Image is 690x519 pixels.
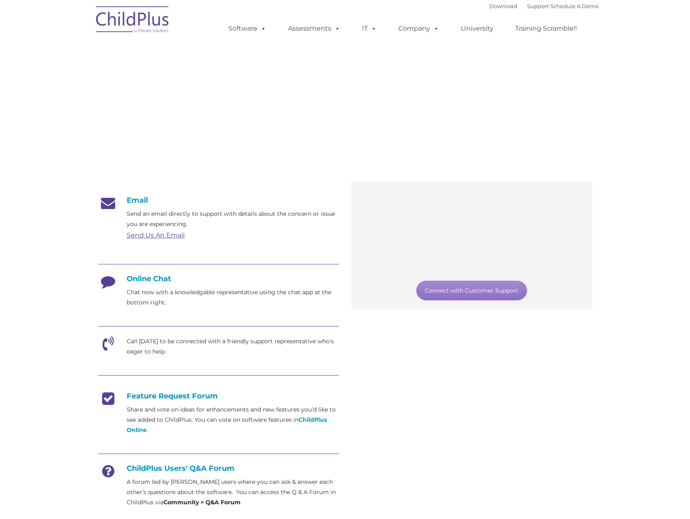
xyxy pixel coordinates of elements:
[127,336,339,357] p: Call [DATE] to be connected with a friendly support representative who's eager to help.
[127,209,339,229] p: Send an email directly to support with details about the concern or issue you are experiencing.
[416,281,527,300] a: Connect with Customer Support
[127,405,339,435] p: Share and vote on ideas for enhancements and new features you’d like to see added to ChildPlus. Y...
[550,3,598,9] a: Schedule A Demo
[354,20,385,37] a: IT
[127,231,185,239] a: Send Us An Email
[220,20,275,37] a: Software
[280,20,348,37] a: Assessments
[489,3,517,9] a: Download
[98,391,339,400] h4: Feature Request Forum
[98,196,339,205] h4: Email
[489,3,598,9] font: |
[453,20,502,37] a: University
[390,20,447,37] a: Company
[507,20,585,37] a: Training Scramble!!
[98,274,339,283] h4: Online Chat
[527,3,549,9] a: Support
[127,287,339,308] p: Chat now with a knowledgable representative using the chat app at the bottom right.
[127,477,339,508] p: A forum led by [PERSON_NAME] users where you can ask & answer each other’s questions about the so...
[98,464,339,473] h4: ChildPlus Users' Q&A Forum
[163,499,241,506] strong: Community > Q&A Forum
[127,416,327,434] a: ChildPlus Online
[92,0,174,41] img: ChildPlus by Procare Solutions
